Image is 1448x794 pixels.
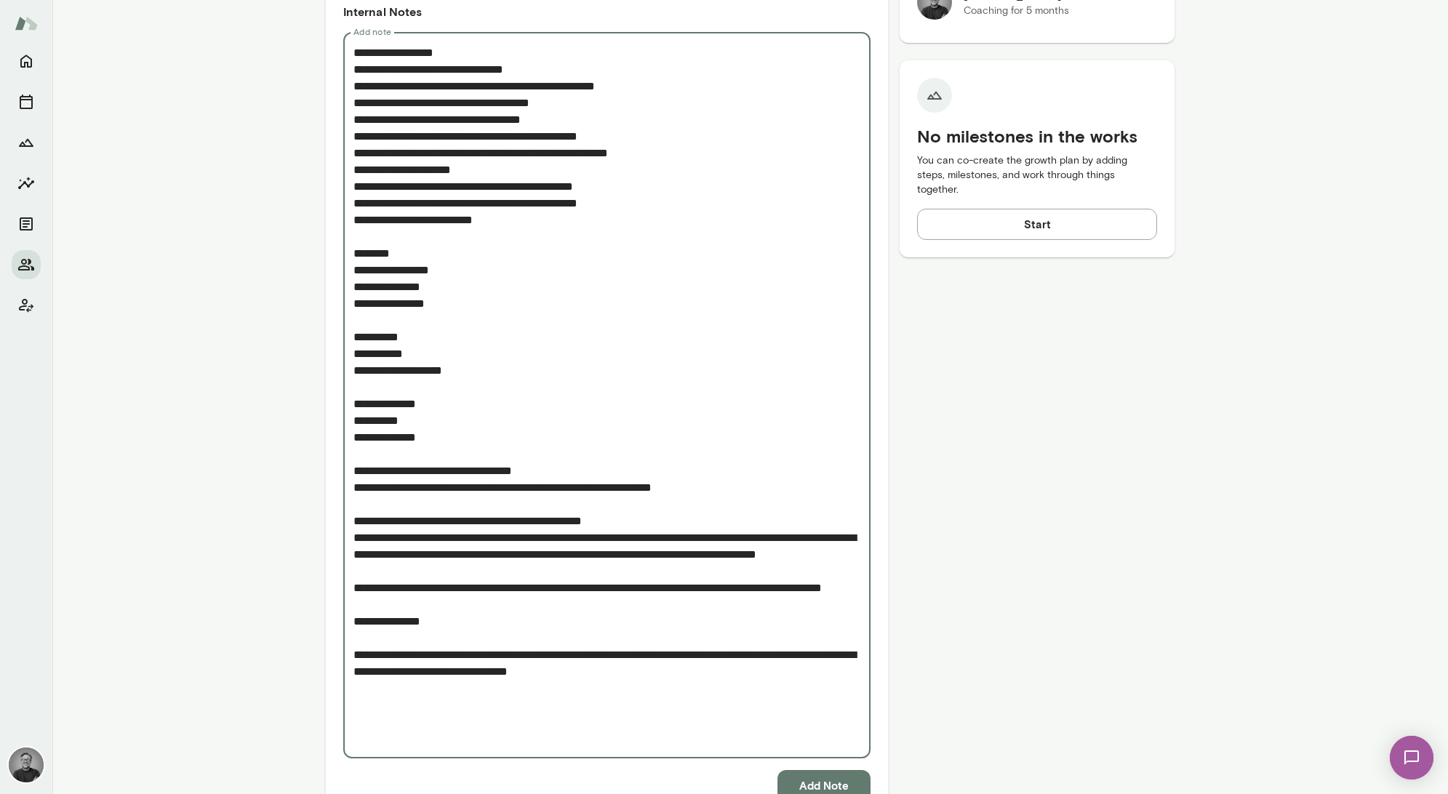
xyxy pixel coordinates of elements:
[12,209,41,238] button: Documents
[12,87,41,116] button: Sessions
[12,169,41,198] button: Insights
[12,250,41,279] button: Members
[964,4,1069,18] p: Coaching for 5 months
[15,9,38,37] img: Mento
[917,124,1158,148] h5: No milestones in the works
[12,47,41,76] button: Home
[12,291,41,320] button: Client app
[343,3,871,20] h6: Internal Notes
[917,209,1158,239] button: Start
[917,153,1158,197] p: You can co-create the growth plan by adding steps, milestones, and work through things together.
[12,128,41,157] button: Growth Plan
[353,25,391,38] label: Add note
[9,747,44,782] img: Dane Howard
